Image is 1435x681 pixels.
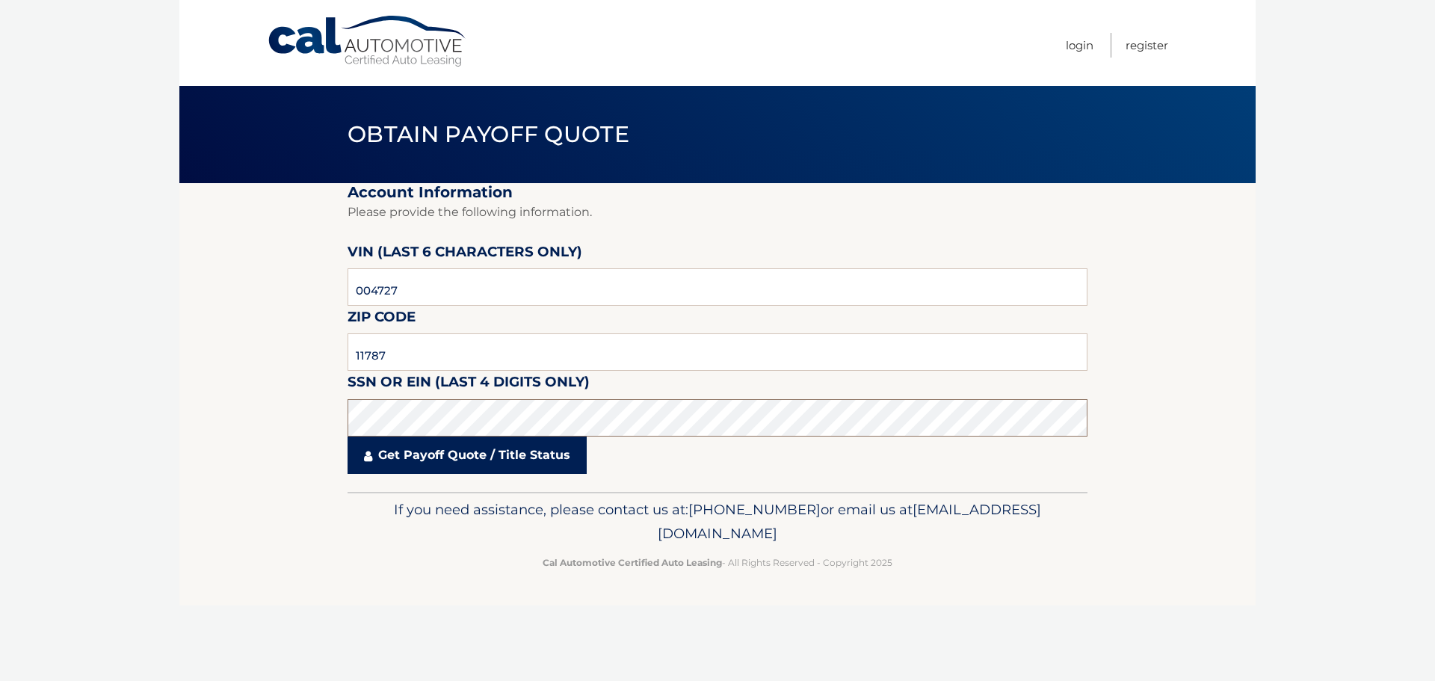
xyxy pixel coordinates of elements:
[267,15,469,68] a: Cal Automotive
[348,120,629,148] span: Obtain Payoff Quote
[1126,33,1168,58] a: Register
[348,183,1087,202] h2: Account Information
[357,555,1078,570] p: - All Rights Reserved - Copyright 2025
[348,371,590,398] label: SSN or EIN (last 4 digits only)
[348,241,582,268] label: VIN (last 6 characters only)
[543,557,722,568] strong: Cal Automotive Certified Auto Leasing
[348,306,416,333] label: Zip Code
[1066,33,1093,58] a: Login
[357,498,1078,546] p: If you need assistance, please contact us at: or email us at
[688,501,821,518] span: [PHONE_NUMBER]
[348,437,587,474] a: Get Payoff Quote / Title Status
[348,202,1087,223] p: Please provide the following information.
